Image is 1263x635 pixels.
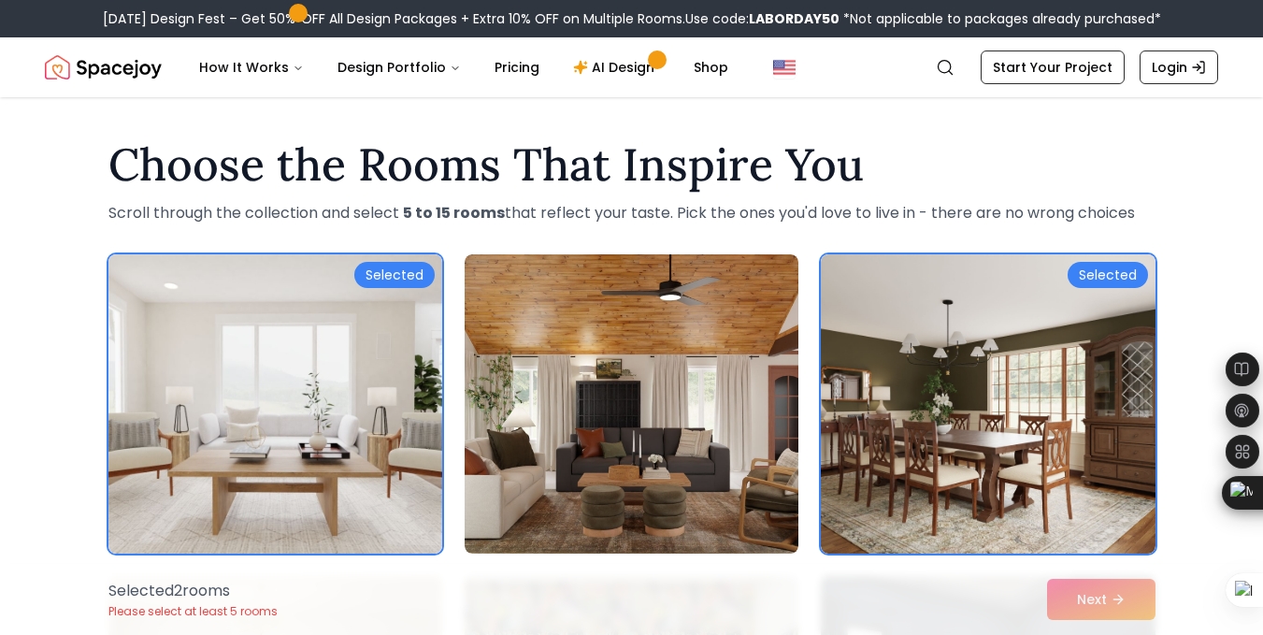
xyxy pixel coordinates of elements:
button: Design Portfolio [323,49,476,86]
h1: Choose the Rooms That Inspire You [108,142,1155,187]
div: [DATE] Design Fest – Get 50% OFF All Design Packages + Extra 10% OFF on Multiple Rooms. [103,9,1161,28]
span: *Not applicable to packages already purchased* [840,9,1161,28]
p: Please select at least 5 rooms [108,604,278,619]
a: Start Your Project [981,51,1125,84]
a: Spacejoy [45,49,162,86]
nav: Main [184,49,743,86]
b: LABORDAY50 [749,9,840,28]
img: United States [773,56,796,79]
a: Shop [679,49,743,86]
img: Spacejoy Logo [45,49,162,86]
div: Selected [1068,262,1148,288]
p: Selected 2 room s [108,580,278,602]
a: AI Design [558,49,675,86]
img: Room room-3 [821,254,1155,554]
img: Room room-1 [108,254,442,554]
img: Room room-2 [465,254,798,554]
strong: 5 to 15 rooms [403,202,505,224]
a: Pricing [480,49,554,86]
a: Login [1140,51,1218,84]
nav: Global [45,37,1218,97]
div: Selected [354,262,435,288]
span: Use code: [685,9,840,28]
button: How It Works [184,49,319,86]
p: Scroll through the collection and select that reflect your taste. Pick the ones you'd love to liv... [108,202,1155,224]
